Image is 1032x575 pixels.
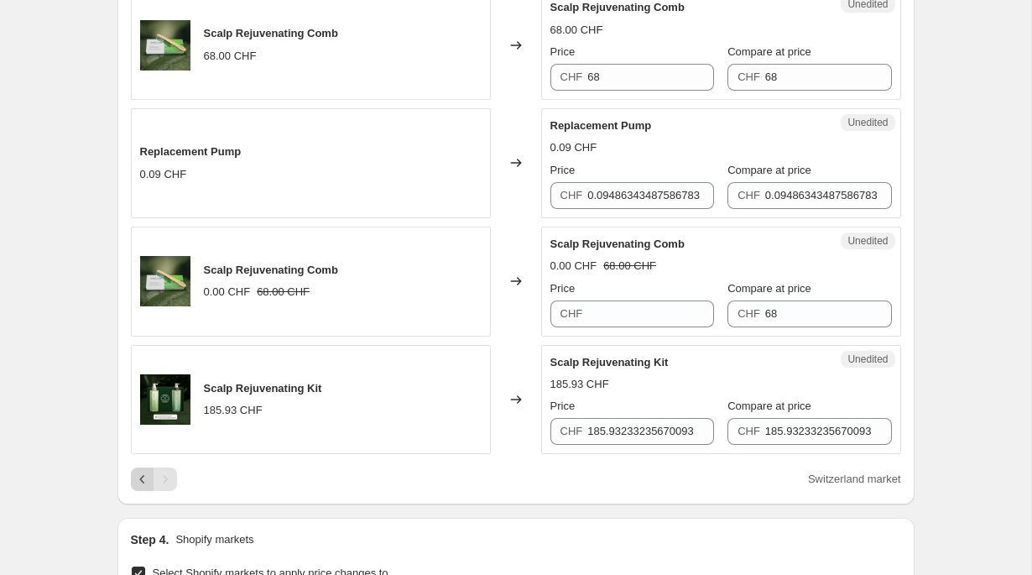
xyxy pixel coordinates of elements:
[204,382,322,395] span: Scalp Rejuvenating Kit
[204,284,251,301] div: 0.00 CHF
[204,27,338,39] span: Scalp Rejuvenating Comb
[560,189,583,201] span: CHF
[550,139,597,156] div: 0.09 CHF
[727,282,811,295] span: Compare at price
[550,258,597,274] div: 0.00 CHF
[204,264,338,276] span: Scalp Rejuvenating Comb
[550,282,576,295] span: Price
[550,400,576,412] span: Price
[603,258,656,274] strike: 68.00 CHF
[560,307,583,320] span: CHF
[727,400,811,412] span: Compare at price
[738,425,760,437] span: CHF
[131,468,154,491] button: Previous
[847,234,888,248] span: Unedited
[204,402,263,419] div: 185.93 CHF
[131,531,169,548] h2: Step 4.
[808,473,901,485] span: Switzerland market
[550,356,669,369] span: Scalp Rejuvenating Kit
[550,1,685,13] span: Scalp Rejuvenating Comb
[175,531,253,548] p: Shopify markets
[738,189,760,201] span: CHF
[140,374,190,425] img: HairfullCelebrationEnglish_c6535d09-16bd-4f97-8434-08fccf391185_80x.png
[847,353,888,366] span: Unedited
[727,164,811,176] span: Compare at price
[560,425,583,437] span: CHF
[550,376,609,393] div: 185.93 CHF
[140,256,190,306] img: HERO_IMAGE_80x.jpg
[257,284,310,301] strike: 68.00 CHF
[550,22,603,39] div: 68.00 CHF
[550,238,685,250] span: Scalp Rejuvenating Comb
[847,116,888,129] span: Unedited
[140,20,190,71] img: HERO_IMAGE_80x.jpg
[140,166,187,183] div: 0.09 CHF
[727,45,811,58] span: Compare at price
[140,145,242,158] span: Replacement Pump
[738,307,760,320] span: CHF
[738,71,760,83] span: CHF
[131,468,177,491] nav: Pagination
[560,71,583,83] span: CHF
[204,48,257,65] div: 68.00 CHF
[550,119,652,132] span: Replacement Pump
[550,45,576,58] span: Price
[550,164,576,176] span: Price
